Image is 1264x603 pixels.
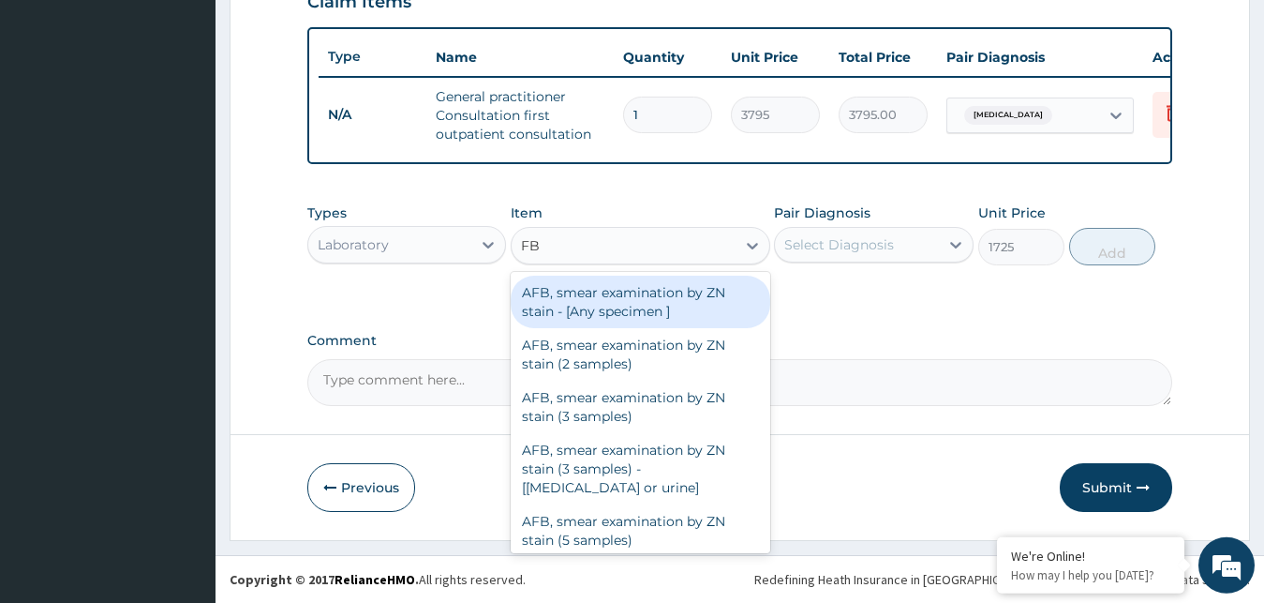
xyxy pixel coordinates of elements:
th: Name [426,38,614,76]
th: Total Price [829,38,937,76]
div: Redefining Heath Insurance in [GEOGRAPHIC_DATA] using Telemedicine and Data Science! [754,570,1250,589]
div: Chat with us now [97,105,315,129]
th: Type [319,39,426,74]
span: [MEDICAL_DATA] [964,106,1052,125]
button: Submit [1060,463,1172,512]
div: AFB, smear examination by ZN stain (3 samples) - [[MEDICAL_DATA] or urine] [511,433,770,505]
footer: All rights reserved. [216,555,1264,603]
label: Comment [307,333,1173,349]
span: We're online! [109,182,259,371]
td: N/A [319,98,426,132]
img: d_794563401_company_1708531726252_794563401 [35,94,76,141]
div: Minimize live chat window [307,9,352,54]
button: Previous [307,463,415,512]
label: Pair Diagnosis [774,204,870,222]
a: RelianceHMO [335,571,415,588]
div: AFB, smear examination by ZN stain - [Any specimen ] [511,276,770,328]
th: Pair Diagnosis [937,38,1143,76]
div: AFB, smear examination by ZN stain (2 samples) [511,328,770,381]
strong: Copyright © 2017 . [230,571,419,588]
div: Select Diagnosis [784,235,894,254]
button: Add [1069,228,1155,265]
label: Types [307,205,347,221]
th: Actions [1143,38,1237,76]
div: We're Online! [1011,548,1170,565]
div: Laboratory [318,235,389,254]
div: AFB, smear examination by ZN stain (5 samples) [511,505,770,557]
p: How may I help you today? [1011,567,1170,583]
td: General practitioner Consultation first outpatient consultation [426,78,614,153]
div: AFB, smear examination by ZN stain (3 samples) [511,381,770,433]
th: Unit Price [721,38,829,76]
label: Unit Price [978,204,1046,222]
th: Quantity [614,38,721,76]
textarea: Type your message and hit 'Enter' [9,403,357,469]
label: Item [511,204,543,222]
